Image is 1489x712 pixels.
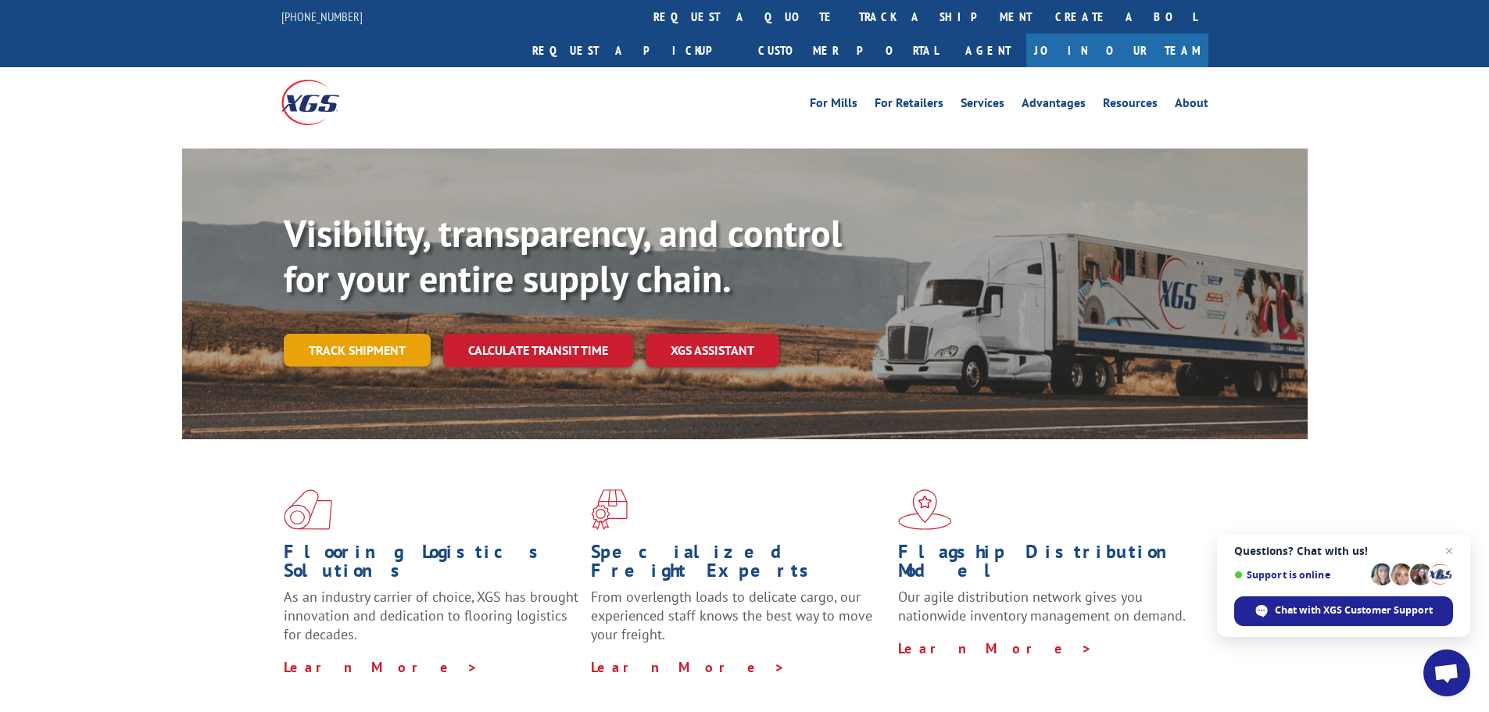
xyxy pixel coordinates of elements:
span: Chat with XGS Customer Support [1275,603,1433,617]
span: Our agile distribution network gives you nationwide inventory management on demand. [898,588,1186,624]
span: Close chat [1440,542,1459,560]
a: Learn More > [591,658,786,676]
a: Agent [950,34,1026,67]
h1: Flooring Logistics Solutions [284,542,579,588]
span: Questions? Chat with us! [1234,545,1453,557]
div: Open chat [1423,649,1470,696]
a: Learn More > [284,658,478,676]
p: From overlength loads to delicate cargo, our experienced staff knows the best way to move your fr... [591,588,886,657]
h1: Specialized Freight Experts [591,542,886,588]
a: Learn More > [898,639,1093,657]
a: XGS ASSISTANT [646,334,779,367]
a: For Mills [810,97,857,114]
a: Track shipment [284,334,431,367]
span: As an industry carrier of choice, XGS has brought innovation and dedication to flooring logistics... [284,588,578,643]
a: Services [961,97,1004,114]
a: Resources [1103,97,1158,114]
img: xgs-icon-focused-on-flooring-red [591,489,628,530]
div: Chat with XGS Customer Support [1234,596,1453,626]
a: Advantages [1022,97,1086,114]
a: Calculate transit time [443,334,633,367]
a: Customer Portal [746,34,950,67]
a: For Retailers [875,97,943,114]
img: xgs-icon-flagship-distribution-model-red [898,489,952,530]
a: [PHONE_NUMBER] [281,9,363,24]
a: About [1175,97,1208,114]
b: Visibility, transparency, and control for your entire supply chain. [284,209,842,302]
span: Support is online [1234,569,1366,581]
a: Request a pickup [521,34,746,67]
img: xgs-icon-total-supply-chain-intelligence-red [284,489,332,530]
h1: Flagship Distribution Model [898,542,1194,588]
a: Join Our Team [1026,34,1208,67]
